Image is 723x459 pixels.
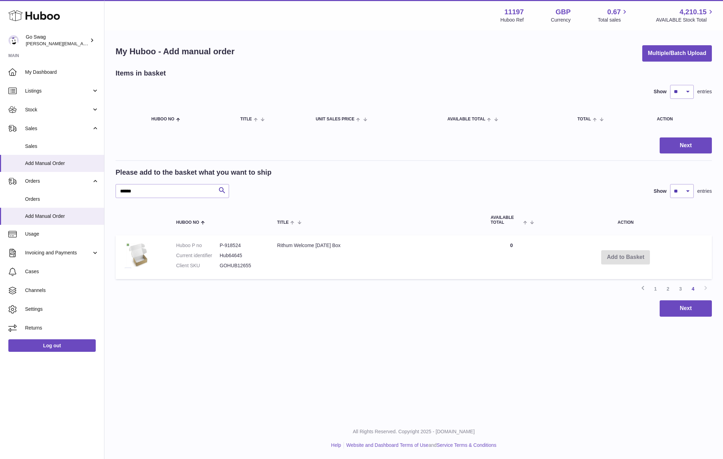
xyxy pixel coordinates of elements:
[598,17,629,23] span: Total sales
[556,7,571,17] strong: GBP
[25,268,99,275] span: Cases
[642,45,712,62] button: Multiple/Batch Upload
[176,252,220,259] dt: Current identifier
[176,242,220,249] dt: Huboo P no
[656,17,715,23] span: AVAILABLE Stock Total
[344,442,496,449] li: and
[607,7,621,17] span: 0.67
[484,235,539,279] td: 0
[539,208,712,231] th: Action
[25,213,99,220] span: Add Manual Order
[25,143,99,150] span: Sales
[316,117,354,121] span: Unit Sales Price
[240,117,252,121] span: Title
[490,215,521,224] span: AVAILABLE Total
[437,442,496,448] a: Service Terms & Conditions
[501,17,524,23] div: Huboo Ref
[674,283,687,295] a: 3
[151,117,174,121] span: Huboo no
[110,428,717,435] p: All Rights Reserved. Copyright 2025 - [DOMAIN_NAME]
[25,178,92,184] span: Orders
[8,35,19,46] img: leigh@goswag.com
[697,88,712,95] span: entries
[8,339,96,352] a: Log out
[25,287,99,294] span: Channels
[654,188,667,195] label: Show
[277,220,289,225] span: Title
[116,69,166,78] h2: Items in basket
[176,262,220,269] dt: Client SKU
[25,306,99,312] span: Settings
[270,235,484,279] td: Rithum Welcome [DATE] Box
[176,220,199,225] span: Huboo no
[26,34,88,47] div: Go Swag
[123,242,157,268] img: Rithum Welcome Raja Box
[25,250,92,256] span: Invoicing and Payments
[116,46,235,57] h1: My Huboo - Add manual order
[220,242,263,249] dd: P-918524
[662,283,674,295] a: 2
[25,88,92,94] span: Listings
[331,442,341,448] a: Help
[116,168,272,177] h2: Please add to the basket what you want to ship
[25,69,99,76] span: My Dashboard
[577,117,591,121] span: Total
[25,160,99,167] span: Add Manual Order
[220,252,263,259] dd: Hub64645
[551,17,571,23] div: Currency
[660,300,712,317] button: Next
[447,117,485,121] span: AVAILABLE Total
[220,262,263,269] dd: GOHUB12655
[679,7,707,17] span: 4,210.15
[687,283,699,295] a: 4
[26,41,140,46] span: [PERSON_NAME][EMAIL_ADDRESS][DOMAIN_NAME]
[346,442,429,448] a: Website and Dashboard Terms of Use
[697,188,712,195] span: entries
[657,117,705,121] div: Action
[654,88,667,95] label: Show
[660,137,712,154] button: Next
[25,196,99,203] span: Orders
[25,325,99,331] span: Returns
[25,231,99,237] span: Usage
[598,7,629,23] a: 0.67 Total sales
[504,7,524,17] strong: 11197
[25,106,92,113] span: Stock
[25,125,92,132] span: Sales
[649,283,662,295] a: 1
[656,7,715,23] a: 4,210.15 AVAILABLE Stock Total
